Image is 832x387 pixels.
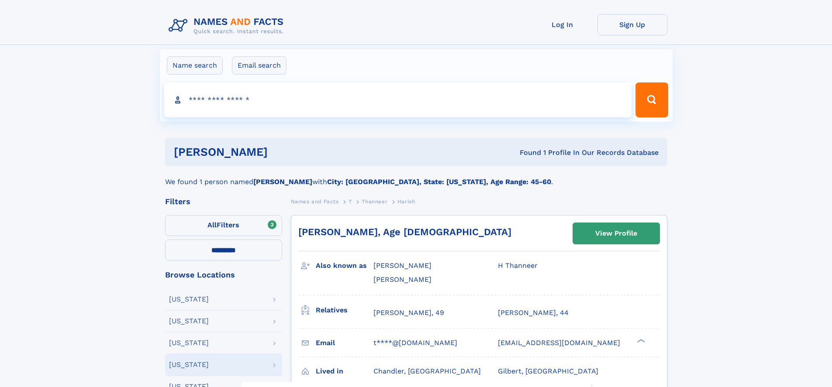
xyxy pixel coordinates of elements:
div: Found 1 Profile In Our Records Database [394,148,659,158]
img: Logo Names and Facts [165,14,291,38]
h3: Lived in [316,364,373,379]
h3: Also known as [316,258,373,273]
input: search input [164,82,632,117]
a: [PERSON_NAME], 44 [498,308,569,318]
label: Name search [167,56,223,75]
a: [PERSON_NAME], 49 [373,308,444,318]
h1: [PERSON_NAME] [174,147,394,158]
span: H Thanneer [498,261,538,270]
span: Gilbert, [GEOGRAPHIC_DATA] [498,367,598,375]
h3: Relatives [316,303,373,318]
span: [PERSON_NAME] [373,275,432,284]
a: Log In [528,14,597,35]
label: Email search [232,56,287,75]
h3: Email [316,336,373,350]
div: Browse Locations [165,271,282,279]
span: Thanneer [362,199,387,205]
span: Chandler, [GEOGRAPHIC_DATA] [373,367,481,375]
a: Names and Facts [291,196,339,207]
b: [PERSON_NAME] [253,178,312,186]
div: ❯ [635,338,646,343]
div: [US_STATE] [169,296,209,303]
label: Filters [165,215,282,236]
b: City: [GEOGRAPHIC_DATA], State: [US_STATE], Age Range: 45-60 [327,178,551,186]
div: Filters [165,198,282,205]
span: All [207,221,217,229]
div: [US_STATE] [169,361,209,368]
span: [PERSON_NAME] [373,261,432,270]
div: We found 1 person named with . [165,166,667,187]
div: [US_STATE] [169,339,209,346]
a: Sign Up [597,14,667,35]
div: View Profile [595,223,637,243]
button: Search Button [635,82,668,117]
span: Harish [397,199,415,205]
a: [PERSON_NAME], Age [DEMOGRAPHIC_DATA] [298,226,511,237]
a: Thanneer [362,196,387,207]
a: T [349,196,352,207]
div: [US_STATE] [169,318,209,325]
span: [EMAIL_ADDRESS][DOMAIN_NAME] [498,339,620,347]
span: T [349,199,352,205]
a: View Profile [573,223,659,244]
